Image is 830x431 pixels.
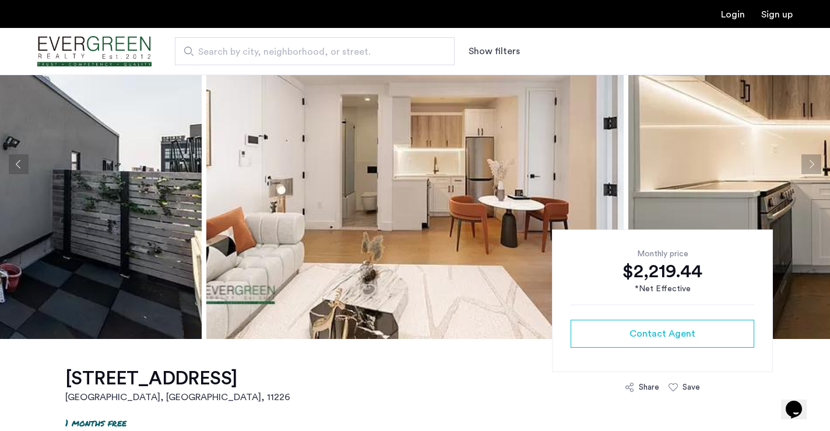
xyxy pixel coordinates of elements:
[175,37,455,65] input: Apartment Search
[571,320,754,348] button: button
[65,390,290,404] h2: [GEOGRAPHIC_DATA], [GEOGRAPHIC_DATA] , 11226
[571,283,754,295] div: *Net Effective
[37,30,152,73] img: logo
[761,10,793,19] a: Registration
[801,154,821,174] button: Next apartment
[65,416,126,429] p: 1 months free
[65,367,290,404] a: [STREET_ADDRESS][GEOGRAPHIC_DATA], [GEOGRAPHIC_DATA], 11226
[683,381,700,393] div: Save
[65,367,290,390] h1: [STREET_ADDRESS]
[37,30,152,73] a: Cazamio Logo
[781,384,818,419] iframe: chat widget
[571,260,754,283] div: $2,219.44
[571,248,754,260] div: Monthly price
[721,10,745,19] a: Login
[469,44,520,58] button: Show or hide filters
[198,45,422,59] span: Search by city, neighborhood, or street.
[9,154,29,174] button: Previous apartment
[639,381,659,393] div: Share
[629,327,695,341] span: Contact Agent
